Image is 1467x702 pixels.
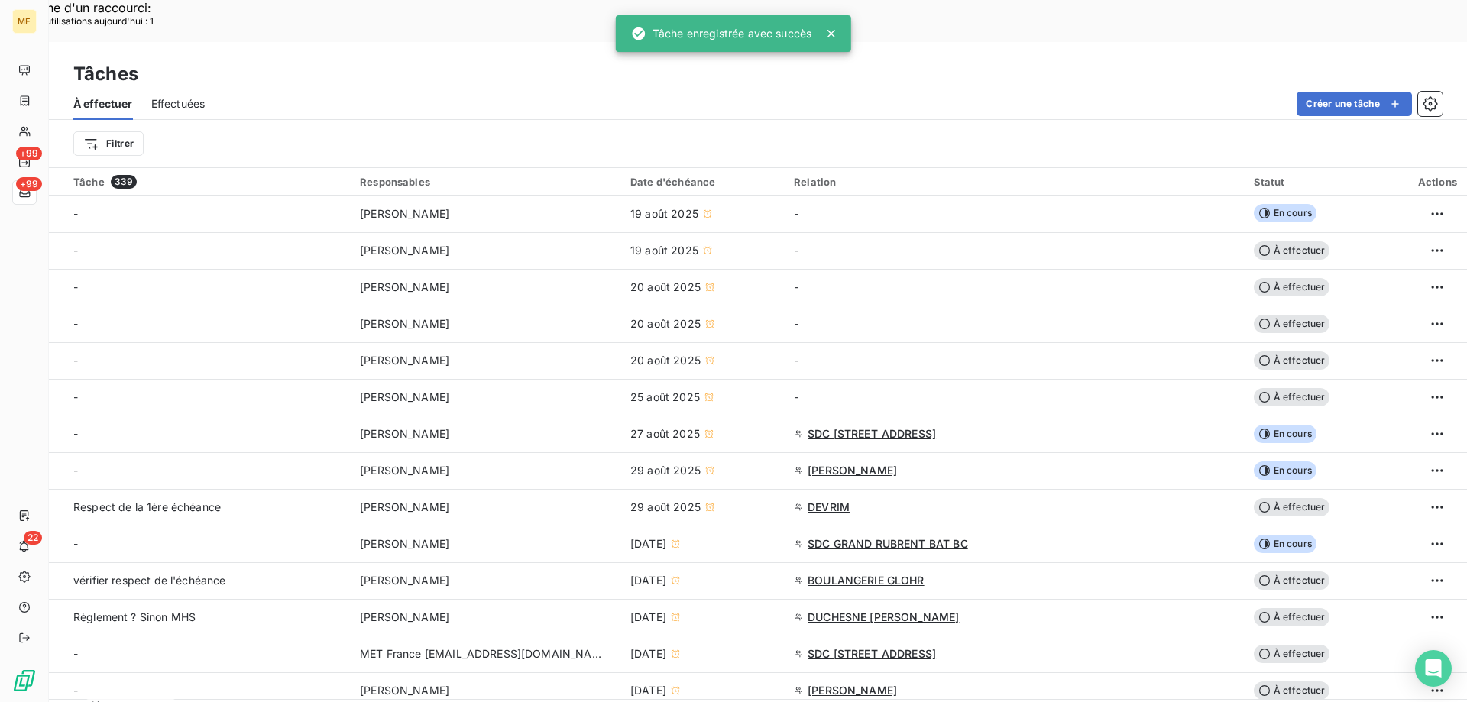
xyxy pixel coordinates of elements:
span: En cours [1254,535,1316,553]
span: À effectuer [1254,351,1330,370]
span: [PERSON_NAME] [808,683,897,698]
div: Tâche [73,175,342,189]
span: SDC [STREET_ADDRESS] [808,426,936,442]
span: - [73,317,78,330]
span: À effectuer [1254,241,1330,260]
span: - [73,390,78,403]
div: Relation [794,176,1235,188]
span: [PERSON_NAME] [360,426,449,442]
span: À effectuer [1254,571,1330,590]
span: - [73,464,78,477]
span: 20 août 2025 [630,353,701,368]
span: 20 août 2025 [630,280,701,295]
span: DEVRIM [808,500,850,515]
td: - [785,342,1245,379]
span: [DATE] [630,536,666,552]
span: [PERSON_NAME] [360,206,449,222]
span: 339 [111,175,137,189]
span: 25 août 2025 [630,390,700,405]
span: MET France [EMAIL_ADDRESS][DOMAIN_NAME] [360,646,604,662]
span: En cours [1254,461,1316,480]
span: - [73,244,78,257]
span: [PERSON_NAME] [808,463,897,478]
span: - [73,280,78,293]
span: 27 août 2025 [630,426,700,442]
span: +99 [16,177,42,191]
span: À effectuer [73,96,133,112]
span: À effectuer [1254,498,1330,516]
span: [DATE] [630,683,666,698]
span: [PERSON_NAME] [360,243,449,258]
span: - [73,684,78,697]
span: [PERSON_NAME] [360,390,449,405]
span: Respect de la 1ère échéance [73,500,221,513]
span: À effectuer [1254,388,1330,406]
span: [PERSON_NAME] [360,280,449,295]
span: Règlement ? Sinon MHS [73,610,196,623]
span: Effectuées [151,96,206,112]
span: SDC [STREET_ADDRESS] [808,646,936,662]
span: À effectuer [1254,315,1330,333]
div: Actions [1417,176,1458,188]
span: 19 août 2025 [630,243,698,258]
td: - [785,306,1245,342]
span: En cours [1254,204,1316,222]
span: [PERSON_NAME] [360,500,449,515]
span: - [73,647,78,660]
td: - [785,269,1245,306]
img: Logo LeanPay [12,668,37,693]
span: [PERSON_NAME] [360,536,449,552]
span: [DATE] [630,646,666,662]
td: - [785,232,1245,269]
span: [PERSON_NAME] [360,353,449,368]
span: [PERSON_NAME] [360,610,449,625]
span: À effectuer [1254,278,1330,296]
span: À effectuer [1254,681,1330,700]
div: Tâche enregistrée avec succès [631,20,811,47]
span: [DATE] [630,573,666,588]
span: BOULANGERIE GLOHR [808,573,925,588]
span: SDC GRAND RUBRENT BAT BC [808,536,968,552]
span: [PERSON_NAME] [360,463,449,478]
span: 22 [24,531,42,545]
td: - [785,196,1245,232]
span: À effectuer [1254,608,1330,626]
span: [PERSON_NAME] [360,316,449,332]
span: - [73,537,78,550]
span: DUCHESNE [PERSON_NAME] [808,610,959,625]
span: 29 août 2025 [630,463,701,478]
span: - [73,354,78,367]
span: 29 août 2025 [630,500,701,515]
button: Créer une tâche [1297,92,1412,116]
button: Filtrer [73,131,144,156]
span: +99 [16,147,42,160]
span: vérifier respect de l'échéance [73,574,226,587]
span: - [73,427,78,440]
div: Responsables [360,176,612,188]
h3: Tâches [73,60,138,88]
span: 19 août 2025 [630,206,698,222]
span: À effectuer [1254,645,1330,663]
span: - [73,207,78,220]
div: Statut [1254,176,1399,188]
td: - [785,379,1245,416]
span: 20 août 2025 [630,316,701,332]
span: [PERSON_NAME] [360,683,449,698]
span: [DATE] [630,610,666,625]
span: En cours [1254,425,1316,443]
div: Open Intercom Messenger [1415,650,1452,687]
div: Date d'échéance [630,176,776,188]
span: [PERSON_NAME] [360,573,449,588]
